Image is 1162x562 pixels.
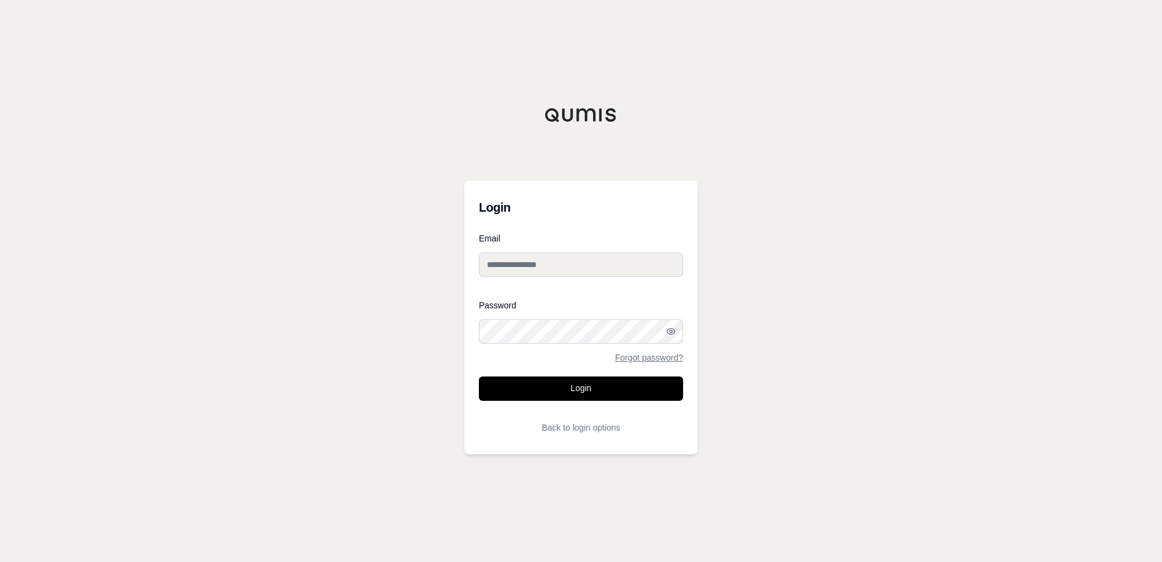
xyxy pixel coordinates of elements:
[479,301,683,310] label: Password
[479,415,683,440] button: Back to login options
[615,353,683,362] a: Forgot password?
[479,376,683,401] button: Login
[479,195,683,220] h3: Login
[545,108,617,122] img: Qumis
[479,234,683,243] label: Email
